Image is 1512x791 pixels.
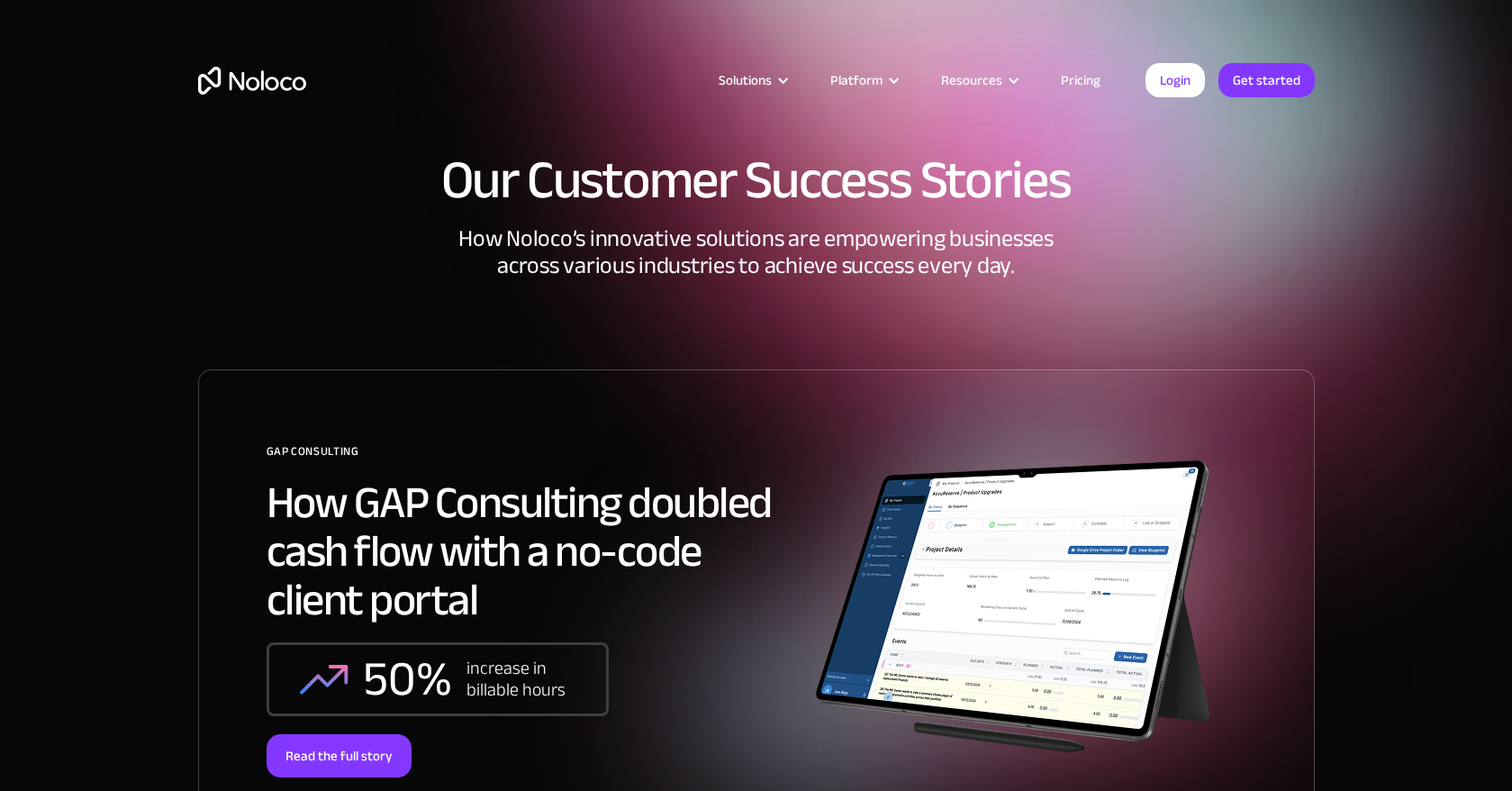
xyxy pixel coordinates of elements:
a: Get started [1218,63,1315,97]
div: increase in billable hours [466,658,575,701]
div: Resources [919,68,1038,92]
h1: Our Customer Success Stories [198,153,1315,207]
a: Login [1145,63,1205,97]
div: Solutions [696,68,808,92]
div: Read the full story [267,734,412,777]
a: home [198,67,306,95]
div: Resources [941,68,1002,92]
div: GAP Consulting [267,438,798,478]
div: Platform [830,68,883,92]
div: Solutions [719,68,772,92]
div: Platform [808,68,919,92]
h2: How GAP Consulting doubled cash flow with a no-code client portal [267,478,798,624]
div: 50% [363,652,452,706]
a: Pricing [1038,68,1123,92]
div: How Noloco’s innovative solutions are empowering businesses across various industries to achieve ... [198,225,1315,369]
